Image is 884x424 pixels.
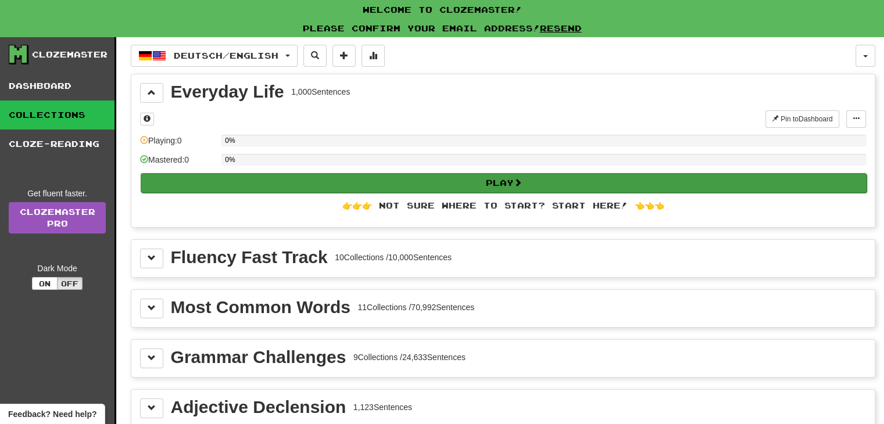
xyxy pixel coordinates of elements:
div: Adjective Declension [171,398,346,416]
button: Off [57,277,83,290]
div: Everyday Life [171,83,284,100]
button: Play [141,173,867,193]
div: 1,000 Sentences [291,86,350,98]
button: On [32,277,58,290]
button: Deutsch/English [131,45,298,67]
a: ClozemasterPro [9,202,106,233]
button: Pin toDashboard [765,110,839,128]
div: 11 Collections / 70,992 Sentences [357,301,474,313]
div: Playing: 0 [140,135,216,154]
button: More stats [362,45,385,67]
div: 👉👉👉 Not sure where to start? Start here! 👈👈👈 [140,200,866,211]
span: Open feedback widget [8,408,96,420]
div: Dark Mode [9,263,106,274]
div: Get fluent faster. [9,188,106,199]
button: Add sentence to collection [332,45,356,67]
div: 1,123 Sentences [353,401,412,413]
div: Grammar Challenges [171,348,346,366]
button: Search sentences [303,45,327,67]
div: 10 Collections / 10,000 Sentences [335,251,452,263]
span: Deutsch / English [174,51,278,60]
div: Most Common Words [171,299,350,316]
div: 9 Collections / 24,633 Sentences [353,351,466,363]
div: Mastered: 0 [140,154,216,173]
div: Fluency Fast Track [171,249,328,266]
a: Resend [540,23,582,33]
div: Clozemaster [32,49,108,60]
